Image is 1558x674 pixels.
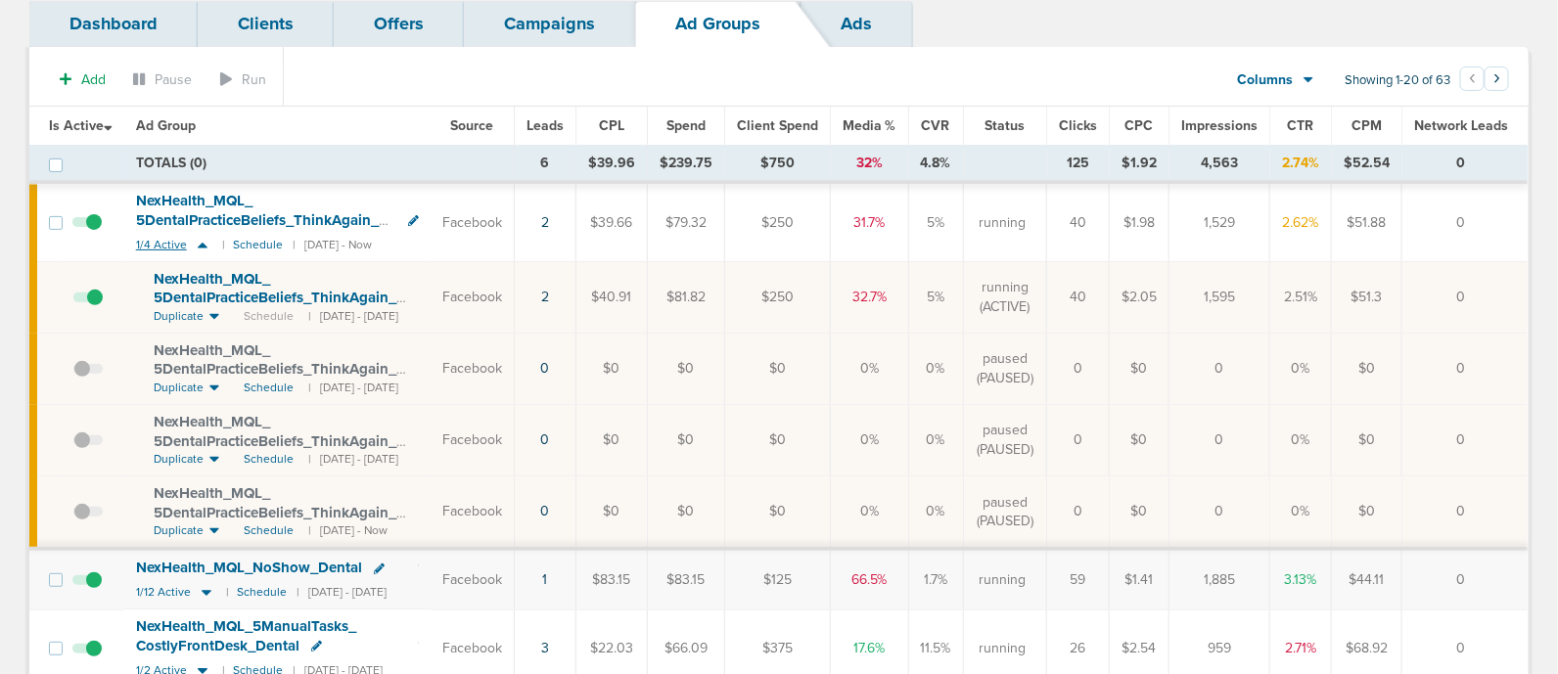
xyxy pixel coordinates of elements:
span: running [979,639,1026,658]
td: 0% [830,404,908,475]
a: 0 [540,360,549,377]
small: | [226,585,227,600]
td: $40.91 [575,262,647,334]
td: 1,885 [1169,549,1270,609]
td: 1,529 [1169,182,1270,261]
td: 0 [1047,476,1110,550]
td: paused (PAUSED) [963,476,1046,550]
span: CPL [599,117,624,134]
td: $1.98 [1110,182,1169,261]
td: Facebook [431,262,515,334]
td: $2.05 [1110,262,1169,334]
td: 2.51% [1270,262,1332,334]
a: 1 [542,571,547,588]
span: Duplicate [154,451,204,468]
td: $0 [1110,404,1169,475]
span: NexHealth_ MQL_ 5DentalPracticeBeliefs_ ThinkAgain_ Dental_ [DATE]_ V2?id=183&cmp_ id=9658029 [154,413,396,488]
span: NexHealth_ MQL_ 5DentalPracticeBeliefs_ ThinkAgain_ Dental_ [DATE]?id=183&cmp_ id=9658029 [154,270,396,345]
td: 0% [830,333,908,404]
td: 0 [1402,182,1529,261]
td: 125 [1047,146,1110,183]
td: $0 [724,333,830,404]
a: 0 [540,503,549,519]
td: Facebook [431,476,515,550]
td: 0% [1270,476,1332,550]
td: 0 [1402,404,1529,475]
td: $0 [1110,333,1169,404]
td: $39.96 [575,146,647,183]
td: $750 [724,146,830,183]
span: NexHealth_ MQL_ 5DentalPracticeBeliefs_ ThinkAgain_ Dental [136,192,379,247]
td: $125 [724,549,830,609]
td: 32% [830,146,908,183]
span: Source [450,117,493,134]
td: 0 [1402,333,1529,404]
a: Ad Groups [635,1,801,47]
td: $79.32 [647,182,724,261]
span: Impressions [1181,117,1258,134]
td: Facebook [431,549,515,609]
span: Ad Group [136,117,196,134]
span: CVR [922,117,950,134]
td: $83.15 [575,549,647,609]
td: $0 [647,476,724,550]
a: 3 [541,640,549,656]
td: 5% [908,262,963,334]
span: Schedule [244,522,294,539]
span: NexHealth_ MQL_ 5ManualTasks_ CostlyFrontDesk_ Dental [136,617,356,654]
td: $0 [647,404,724,475]
span: NexHealth_ MQL_ 5DentalPracticeBeliefs_ ThinkAgain_ Dental_ [DATE]?id=183&cmp_ id=9658029 [154,484,396,560]
td: $0 [575,333,647,404]
td: 1.7% [908,549,963,609]
td: 0 [1402,549,1529,609]
td: 0 [1402,146,1529,183]
td: 2.74% [1270,146,1332,183]
td: $81.82 [647,262,724,334]
button: Add [49,66,116,94]
td: 40 [1047,262,1110,334]
span: Media % [843,117,896,134]
td: 0% [830,476,908,550]
td: $0 [647,333,724,404]
td: $52.54 [1332,146,1402,183]
span: Leads [527,117,564,134]
a: Clients [198,1,334,47]
span: running [979,570,1026,590]
td: 2.62% [1270,182,1332,261]
td: $0 [575,404,647,475]
td: 0% [908,404,963,475]
td: paused (PAUSED) [963,333,1046,404]
td: 0% [908,476,963,550]
a: Offers [334,1,464,47]
td: Facebook [431,333,515,404]
span: Add [81,71,106,88]
small: | [DATE] - [DATE] [308,380,398,396]
td: 0 [1402,262,1529,334]
small: | [DATE] - [DATE] [308,308,398,325]
td: 4,563 [1169,146,1270,183]
small: | [222,238,223,252]
td: 40 [1047,182,1110,261]
td: paused (PAUSED) [963,404,1046,475]
span: Spend [666,117,706,134]
span: Is Active [49,117,113,134]
td: $83.15 [647,549,724,609]
td: $0 [1332,404,1402,475]
small: Schedule [233,238,283,252]
span: NexHealth_ MQL_ NoShow_ Dental [136,559,362,576]
span: Clicks [1059,117,1097,134]
a: 0 [540,431,549,448]
span: Duplicate [154,522,204,539]
td: Facebook [431,404,515,475]
td: 0% [1270,404,1332,475]
span: Schedule [244,380,294,396]
button: Go to next page [1485,67,1509,91]
td: 59 [1047,549,1110,609]
td: $0 [575,476,647,550]
td: 32.7% [830,262,908,334]
span: Network Leads [1414,117,1508,134]
td: $0 [1332,333,1402,404]
td: $239.75 [647,146,724,183]
span: Client Spend [737,117,818,134]
td: $0 [724,476,830,550]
